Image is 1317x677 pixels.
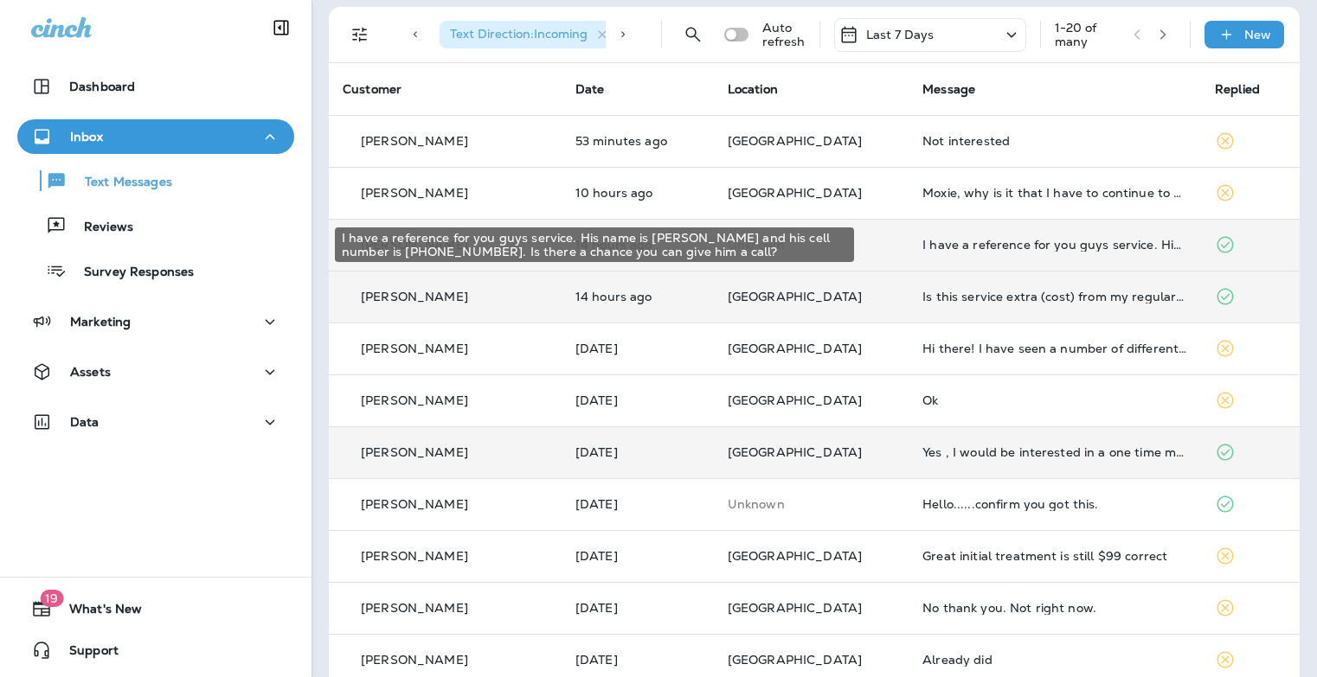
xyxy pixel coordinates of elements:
[440,21,616,48] div: Text Direction:Incoming
[69,80,135,93] p: Dashboard
[922,238,1187,252] div: I have a reference for you guys service. His name is Mauricio Flores and his cell number is 1 385...
[575,653,700,667] p: Aug 8, 2025 03:30 PM
[70,365,111,379] p: Assets
[575,81,605,97] span: Date
[17,591,294,626] button: 19What's New
[361,134,468,148] p: [PERSON_NAME]
[728,289,862,304] span: [GEOGRAPHIC_DATA]
[575,601,700,615] p: Aug 8, 2025 03:48 PM
[575,186,700,200] p: Aug 11, 2025 11:44 PM
[728,548,862,564] span: [GEOGRAPHIC_DATA]
[361,186,468,200] p: [PERSON_NAME]
[343,81,402,97] span: Customer
[866,28,935,42] p: Last 7 Days
[17,633,294,667] button: Support
[361,497,468,511] p: [PERSON_NAME]
[17,163,294,199] button: Text Messages
[70,415,100,429] p: Data
[17,252,294,289] button: Survey Responses
[728,81,778,97] span: Location
[728,497,895,511] p: This customer does not have a last location and the phone number they messaged is not assigned to...
[922,393,1187,407] div: Ok
[1055,21,1120,48] div: 1 - 20 of many
[922,81,975,97] span: Message
[17,405,294,439] button: Data
[361,653,468,667] p: [PERSON_NAME]
[40,590,63,607] span: 19
[728,185,862,201] span: [GEOGRAPHIC_DATA]
[922,186,1187,200] div: Moxie, why is it that I have to continue to call your company instead of you guys reaching out wi...
[70,315,131,329] p: Marketing
[922,653,1187,667] div: Already did
[70,130,103,144] p: Inbox
[67,175,172,191] p: Text Messages
[728,341,862,356] span: [GEOGRAPHIC_DATA]
[361,342,468,355] p: [PERSON_NAME]
[335,227,854,262] div: I have a reference for you guys service. His name is [PERSON_NAME] and his cell number is [PHONE_...
[361,290,468,303] p: [PERSON_NAME]
[676,17,710,52] button: Search Messages
[728,652,862,667] span: [GEOGRAPHIC_DATA]
[575,134,700,148] p: Aug 12, 2025 09:45 AM
[1215,81,1260,97] span: Replied
[728,393,862,408] span: [GEOGRAPHIC_DATA]
[17,354,294,389] button: Assets
[257,10,305,45] button: Collapse Sidebar
[1244,28,1271,42] p: New
[728,600,862,616] span: [GEOGRAPHIC_DATA]
[922,445,1187,459] div: Yes , I would be interested in a one time mosquito service
[575,549,700,563] p: Aug 8, 2025 06:34 PM
[575,342,700,355] p: Aug 9, 2025 01:55 PM
[575,290,700,303] p: Aug 11, 2025 08:20 PM
[575,497,700,511] p: Aug 9, 2025 05:42 AM
[17,69,294,104] button: Dashboard
[361,601,468,615] p: [PERSON_NAME]
[17,304,294,339] button: Marketing
[450,26,588,42] span: Text Direction : Incoming
[728,444,862,460] span: [GEOGRAPHIC_DATA]
[922,290,1187,303] div: Is this service extra (cost) from my regular service?
[361,393,468,407] p: [PERSON_NAME]
[52,602,142,623] span: What's New
[67,265,194,281] p: Survey Responses
[922,549,1187,563] div: Great initial treatment is still $99 correct
[762,21,806,48] p: Auto refresh
[922,134,1187,148] div: Not interested
[922,342,1187,355] div: Hi there! I have seen a number of different spiders in my house in the last week and some really ...
[52,643,119,664] span: Support
[17,208,294,244] button: Reviews
[575,445,700,459] p: Aug 9, 2025 07:42 AM
[728,133,862,149] span: [GEOGRAPHIC_DATA]
[922,497,1187,511] div: Hello......confirm you got this.
[361,549,468,563] p: [PERSON_NAME]
[343,17,377,52] button: Filters
[67,220,133,236] p: Reviews
[361,445,468,459] p: [PERSON_NAME]
[575,393,700,407] p: Aug 9, 2025 11:41 AM
[922,601,1187,615] div: No thank you. Not right now.
[17,119,294,154] button: Inbox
